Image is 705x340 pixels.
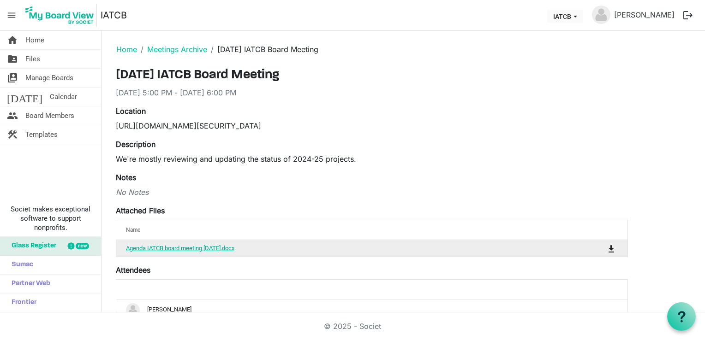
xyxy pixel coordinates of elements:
[134,311,142,319] span: ?
[678,6,698,25] button: logout
[101,6,127,24] a: IATCB
[4,205,97,232] span: Societ makes exceptional software to support nonprofits.
[23,4,97,27] img: My Board View Logo
[7,31,18,49] span: home
[50,88,77,106] span: Calendar
[7,106,18,125] span: people
[116,187,628,198] div: No Notes
[25,31,44,49] span: Home
[547,10,583,23] button: IATCB dropdownbutton
[116,139,155,150] label: Description
[7,88,42,106] span: [DATE]
[116,120,628,131] div: [URL][DOMAIN_NAME][SECURITY_DATA]
[7,237,56,255] span: Glass Register
[116,45,137,54] a: Home
[25,125,58,144] span: Templates
[116,264,150,276] label: Attendees
[610,6,678,24] a: [PERSON_NAME]
[25,69,73,87] span: Manage Boards
[76,243,89,249] div: new
[207,44,318,55] li: [DATE] IATCB Board Meeting
[324,322,381,331] a: © 2025 - Societ
[7,125,18,144] span: construction
[116,153,628,164] p: We're mostly reviewing and updating the status of 2024-25 projects.
[116,106,146,117] label: Location
[7,275,50,293] span: Partner Web
[116,87,628,98] div: [DATE] 5:00 PM - [DATE] 6:00 PM
[7,256,33,274] span: Sumac
[116,240,570,257] td: Agenda IATCB board meeting 9.3.2025.docx is template cell column header Name
[116,205,165,216] label: Attached Files
[605,242,618,255] button: Download
[7,50,18,68] span: folder_shared
[116,299,627,321] td: ?Amy Robinson is template cell column header
[126,303,140,317] img: no-profile-picture.svg
[126,303,618,317] div: [PERSON_NAME]
[126,245,234,252] a: Agenda IATCB board meeting [DATE].docx
[25,106,74,125] span: Board Members
[25,50,40,68] span: Files
[23,4,101,27] a: My Board View Logo
[7,69,18,87] span: switch_account
[147,45,207,54] a: Meetings Archive
[3,6,20,24] span: menu
[116,68,628,83] h3: [DATE] IATCB Board Meeting
[592,6,610,24] img: no-profile-picture.svg
[7,293,36,312] span: Frontier
[570,240,627,257] td: is Command column column header
[116,172,136,183] label: Notes
[126,227,140,233] span: Name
